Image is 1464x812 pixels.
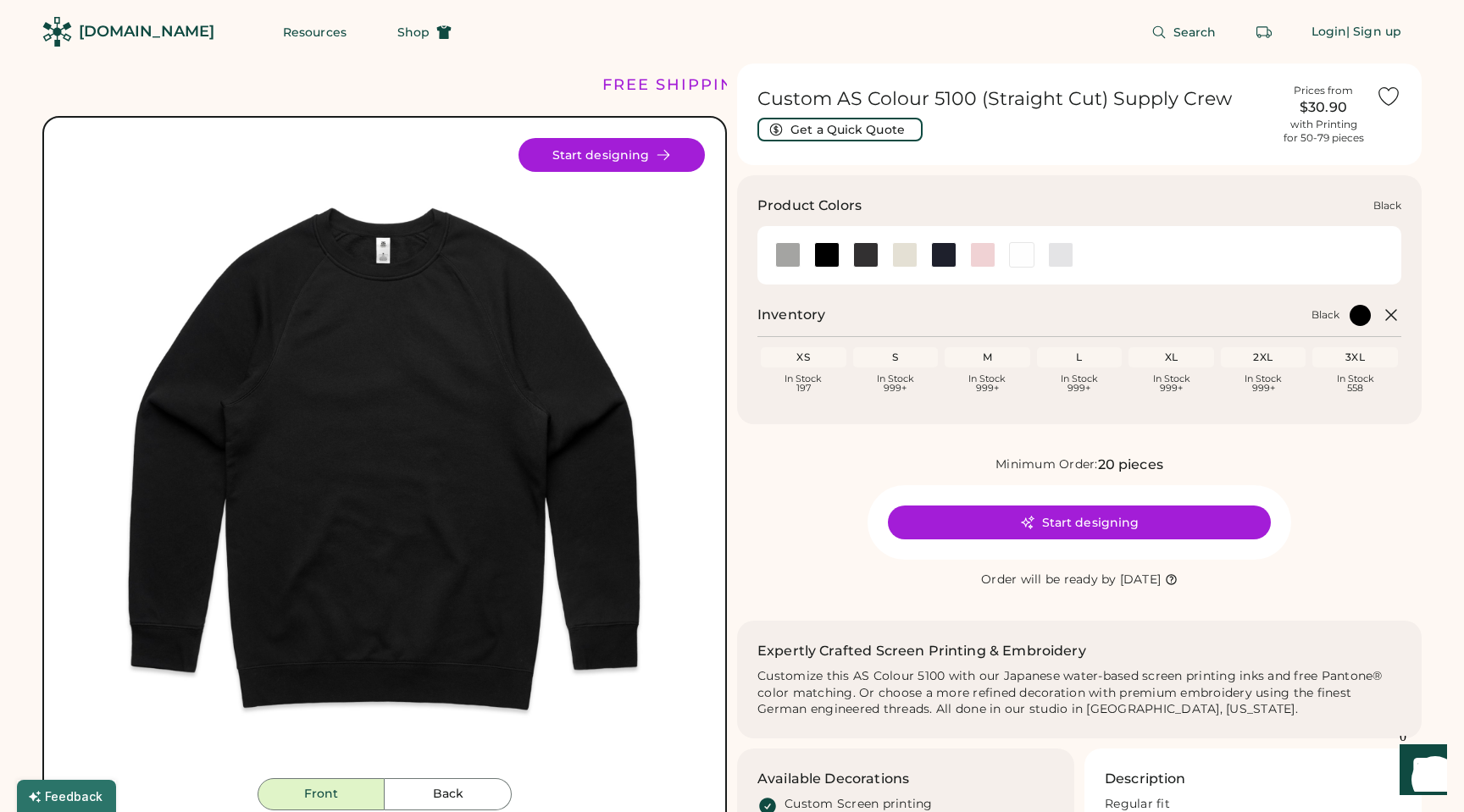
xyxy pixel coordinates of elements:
[1132,351,1211,364] div: XL
[1120,572,1162,588] div: [DATE]
[602,74,748,97] div: FREE SHIPPING
[1346,24,1401,41] div: | Sign up
[757,668,1401,719] div: Customize this AS Colour 5100 with our Japanese water-based screen printing inks and free Pantone...
[1098,455,1163,475] div: 20 pieces
[377,15,472,49] button: Shop
[1247,15,1281,49] button: Retrieve an order
[857,351,935,364] div: S
[1284,118,1364,145] div: with Printing for 50-79 pieces
[981,572,1117,588] div: Order will be ready by
[1131,15,1237,49] button: Search
[857,374,935,393] div: In Stock 999+
[1316,374,1395,393] div: In Stock 558
[1224,351,1303,364] div: 2XL
[518,138,705,172] button: Start designing
[757,118,923,141] button: Get a Quick Quote
[1040,351,1119,364] div: L
[1294,84,1353,97] div: Prices from
[1373,199,1401,213] div: Black
[757,769,909,789] h3: Available Decorations
[764,374,843,393] div: In Stock 197
[64,138,705,778] div: 5100 Style Image
[757,305,825,325] h2: Inventory
[1384,736,1456,809] iframe: Front Chat
[888,505,1271,539] button: Start designing
[764,351,843,364] div: XS
[263,15,367,49] button: Resources
[397,26,430,38] span: Shop
[757,87,1271,111] h1: Custom AS Colour 5100 (Straight Cut) Supply Crew
[757,196,862,216] h3: Product Colors
[1311,24,1347,41] div: Login
[1040,374,1119,393] div: In Stock 999+
[948,351,1027,364] div: M
[79,21,214,42] div: [DOMAIN_NAME]
[1316,351,1395,364] div: 3XL
[1132,374,1211,393] div: In Stock 999+
[385,778,512,810] button: Back
[258,778,385,810] button: Front
[42,17,72,47] img: Rendered Logo - Screens
[1224,374,1303,393] div: In Stock 999+
[1105,769,1186,789] h3: Description
[1311,308,1339,322] div: Black
[995,456,1098,473] div: Minimum Order:
[948,374,1027,393] div: In Stock 999+
[1281,97,1366,118] div: $30.90
[1173,26,1217,38] span: Search
[64,138,705,778] img: 5100 - Black Front Image
[757,641,1086,661] h2: Expertly Crafted Screen Printing & Embroidery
